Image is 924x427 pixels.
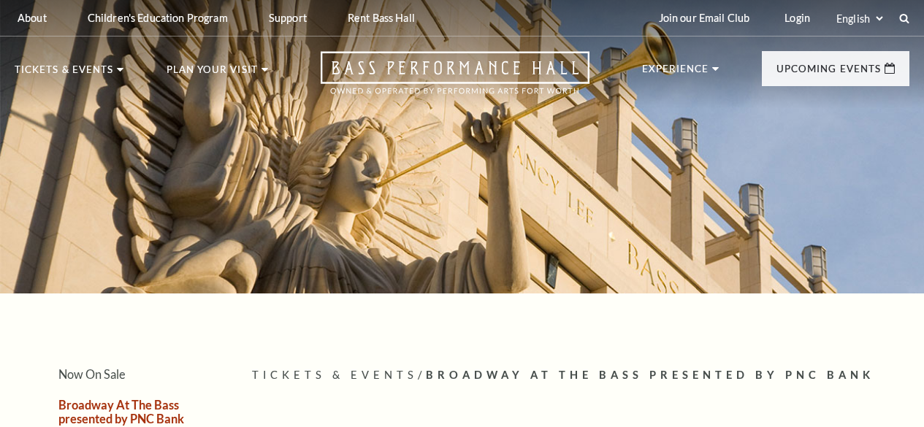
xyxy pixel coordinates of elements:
[833,12,885,26] select: Select:
[167,65,258,82] p: Plan Your Visit
[18,12,47,24] p: About
[269,12,307,24] p: Support
[58,398,184,426] a: Broadway At The Bass presented by PNC Bank
[252,369,418,381] span: Tickets & Events
[426,369,874,381] span: Broadway At The Bass presented by PNC Bank
[15,65,113,82] p: Tickets & Events
[348,12,415,24] p: Rent Bass Hall
[252,366,909,385] p: /
[58,367,126,381] a: Now On Sale
[642,64,709,82] p: Experience
[776,64,881,82] p: Upcoming Events
[88,12,228,24] p: Children's Education Program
